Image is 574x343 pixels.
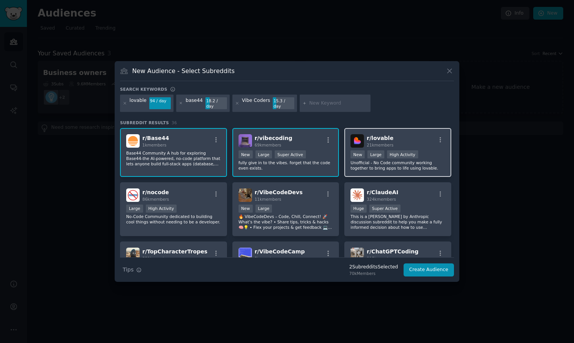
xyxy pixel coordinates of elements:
[404,263,454,276] button: Create Audience
[387,150,418,158] div: High Activity
[255,150,272,158] div: Large
[239,205,253,213] div: New
[255,248,305,255] span: r/ VibeCodeCamp
[367,189,398,195] span: r/ ClaudeAI
[255,189,303,195] span: r/ VibeCodeDevs
[239,150,253,158] div: New
[275,150,306,158] div: Super Active
[255,197,281,201] span: 11k members
[350,150,365,158] div: New
[142,197,169,201] span: 86k members
[146,205,177,213] div: High Activity
[142,143,167,147] span: 1k members
[369,205,400,213] div: Super Active
[142,248,207,255] span: r/ TopCharacterTropes
[242,97,270,110] div: Vibe Coders
[255,205,272,213] div: Large
[142,256,172,261] span: 531k members
[120,87,167,92] h3: Search keywords
[126,188,140,202] img: nocode
[255,256,279,261] span: 5k members
[130,97,147,110] div: lovable
[126,134,140,148] img: Base44
[239,134,252,148] img: vibecoding
[142,135,169,141] span: r/ Base44
[239,248,252,261] img: VibeCodeCamp
[255,135,292,141] span: r/ vibecoding
[367,256,396,261] span: 315k members
[239,188,252,202] img: VibeCodeDevs
[367,197,396,201] span: 324k members
[350,188,364,202] img: ClaudeAI
[172,120,177,125] span: 36
[350,160,445,171] p: Unofficial - No Code community working together to bring apps to life using lovable.
[367,248,418,255] span: r/ ChatGPTCoding
[142,189,169,195] span: r/ nocode
[367,135,393,141] span: r/ lovable
[350,214,445,230] p: This is a [PERSON_NAME] by Anthropic discussion subreddit to help you make a fully informed decis...
[120,263,144,276] button: Tips
[126,214,221,225] p: No-Code Community dedicated to building cool things without needing to be a developer.
[120,120,169,125] span: Subreddit Results
[239,214,333,230] p: 🔥 VibeCodeDevs – Code, Chill, Connect! 🚀 What’s the vibe? • Share tips, tricks & hacks 🧠💡 • Flex ...
[126,205,143,213] div: Large
[239,160,333,171] p: fully give in to the vibes. forget that the code even exists.
[126,248,140,261] img: TopCharacterTropes
[205,97,227,110] div: 18.2 / day
[149,97,171,104] div: 94 / day
[255,143,281,147] span: 69k members
[349,271,398,276] div: 70k Members
[367,150,384,158] div: Large
[367,143,393,147] span: 21k members
[132,67,235,75] h3: New Audience - Select Subreddits
[185,97,203,110] div: base44
[126,150,221,167] p: Base44 Community A hub for exploring Base44-the AI-powered, no-code platform that lets anyone bui...
[350,248,364,261] img: ChatGPTCoding
[349,264,398,271] div: 2 Subreddit s Selected
[273,97,294,110] div: 15.3 / day
[123,266,133,274] span: Tips
[350,205,367,213] div: Huge
[350,134,364,148] img: lovable
[309,100,368,107] input: New Keyword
